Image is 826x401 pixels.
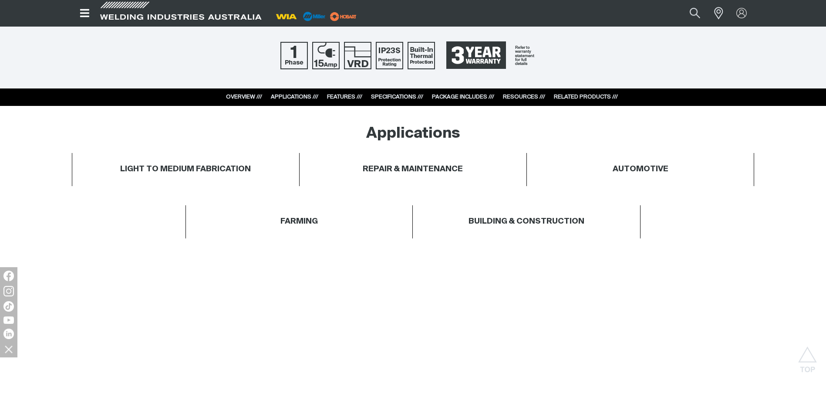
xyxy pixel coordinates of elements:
h4: LIGHT TO MEDIUM FABRICATION [120,164,251,174]
a: FEATURES /// [327,94,362,100]
img: Voltage Reduction Device [344,42,371,69]
img: miller [327,10,359,23]
a: 3 Year Warranty [439,37,546,73]
input: Product name or item number... [669,3,709,23]
a: RESOURCES /// [503,94,545,100]
a: PACKAGE INCLUDES /// [432,94,494,100]
img: hide socials [1,342,16,357]
h4: REPAIR & MAINTENANCE [363,164,463,174]
h4: BUILDING & CONSTRUCTION [469,217,584,227]
img: Instagram [3,286,14,296]
img: Built In Thermal Protection [408,42,435,69]
button: Scroll to top [798,347,817,366]
a: OVERVIEW /// [226,94,262,100]
h2: Applications [366,124,460,143]
img: TikTok [3,301,14,312]
button: Search products [680,3,710,23]
img: IP23S Protection Rating [376,42,403,69]
img: LinkedIn [3,329,14,339]
a: APPLICATIONS /// [271,94,318,100]
h4: FARMING [280,217,318,227]
img: Single Phase [280,42,308,69]
a: miller [327,13,359,20]
a: RELATED PRODUCTS /// [554,94,618,100]
img: 15 Amp Supply Plug [312,42,340,69]
h4: AUTOMOTIVE [613,164,668,174]
a: SPECIFICATIONS /// [371,94,423,100]
img: Facebook [3,271,14,281]
img: YouTube [3,316,14,324]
